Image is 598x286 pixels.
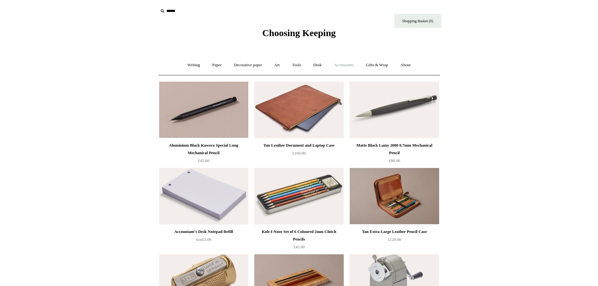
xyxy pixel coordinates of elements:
[161,142,247,157] div: Aluminium Black Kaweco Special Long Mechanical Pencil
[286,57,307,73] a: Tools
[350,82,439,138] img: Matte Black Lamy 2000 0.7mm Mechanical Pencil
[360,57,394,73] a: Gifts & Wrap
[308,57,327,73] a: Desk
[159,82,248,138] a: Aluminium Black Kaweco Special Long Mechanical Pencil Aluminium Black Kaweco Special Long Mechani...
[228,57,267,73] a: Decorative paper
[269,57,285,73] a: Art
[389,158,400,163] span: £80.00
[254,228,343,254] a: Koh-I-Noor Set of 6 Coloured 2mm Clutch Pencils £45.00
[196,238,202,241] span: from
[395,57,416,73] a: About
[394,14,441,28] a: Shopping Basket (0)
[256,228,342,243] div: Koh-I-Noor Set of 6 Coloured 2mm Clutch Pencils
[388,237,401,242] span: £120.00
[161,228,247,235] div: Accountant's Desk Notepad Refill
[292,151,305,155] span: £160.00
[350,142,439,167] a: Matte Black Lamy 2000 0.7mm Mechanical Pencil £80.00
[159,82,248,138] img: Aluminium Black Kaweco Special Long Mechanical Pencil
[182,57,206,73] a: Writing
[351,142,437,157] div: Matte Black Lamy 2000 0.7mm Mechanical Pencil
[262,28,336,38] span: Choosing Keeping
[350,168,439,224] a: Tan Extra Large Leather Pencil Case Tan Extra Large Leather Pencil Case
[350,82,439,138] a: Matte Black Lamy 2000 0.7mm Mechanical Pencil Matte Black Lamy 2000 0.7mm Mechanical Pencil
[254,142,343,167] a: Tan Leather Document and Laptop Case £160.00
[294,245,305,249] span: £45.00
[159,168,248,224] img: Accountant's Desk Notepad Refill
[254,82,343,138] img: Tan Leather Document and Laptop Case
[254,168,343,224] a: Koh-I-Noor Set of 6 Coloured 2mm Clutch Pencils Koh-I-Noor Set of 6 Coloured 2mm Clutch Pencils
[328,57,359,73] a: Accessories
[159,142,248,167] a: Aluminium Black Kaweco Special Long Mechanical Pencil £45.00
[207,57,227,73] a: Paper
[254,168,343,224] img: Koh-I-Noor Set of 6 Coloured 2mm Clutch Pencils
[198,158,209,163] span: £45.00
[196,237,211,242] span: £5.00
[159,168,248,224] a: Accountant's Desk Notepad Refill Accountant's Desk Notepad Refill
[159,228,248,254] a: Accountant's Desk Notepad Refill from£5.00
[351,228,437,235] div: Tan Extra Large Leather Pencil Case
[256,142,342,149] div: Tan Leather Document and Laptop Case
[262,33,336,37] a: Choosing Keeping
[350,168,439,224] img: Tan Extra Large Leather Pencil Case
[350,228,439,254] a: Tan Extra Large Leather Pencil Case £120.00
[254,82,343,138] a: Tan Leather Document and Laptop Case Tan Leather Document and Laptop Case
